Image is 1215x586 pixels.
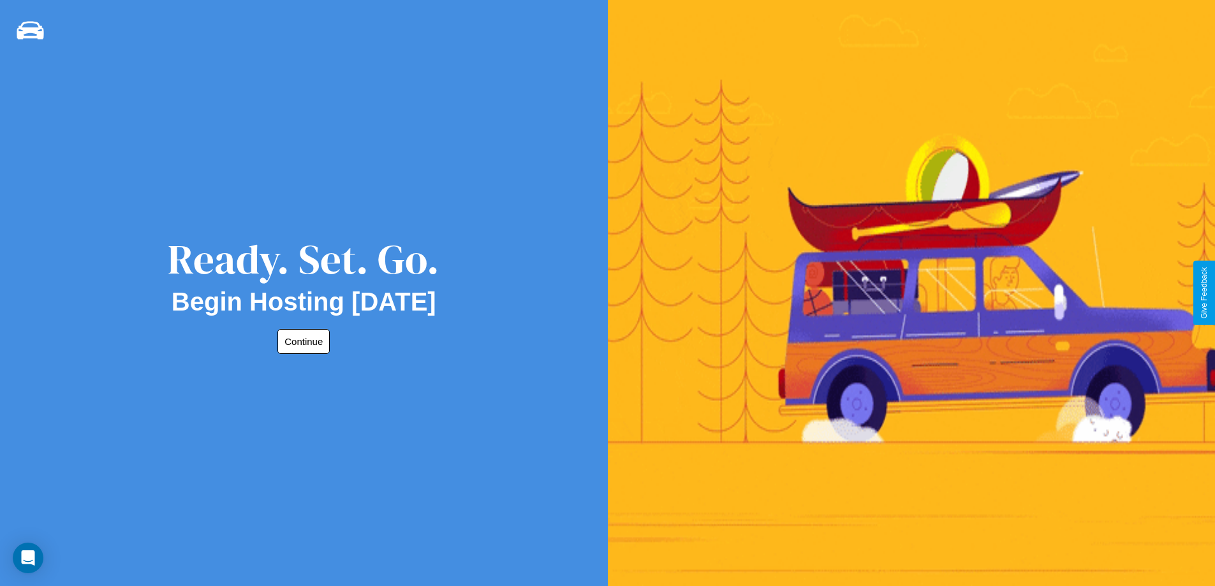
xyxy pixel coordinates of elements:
h2: Begin Hosting [DATE] [172,288,436,316]
div: Open Intercom Messenger [13,543,43,573]
button: Continue [277,329,330,354]
div: Ready. Set. Go. [168,231,439,288]
div: Give Feedback [1200,267,1209,319]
